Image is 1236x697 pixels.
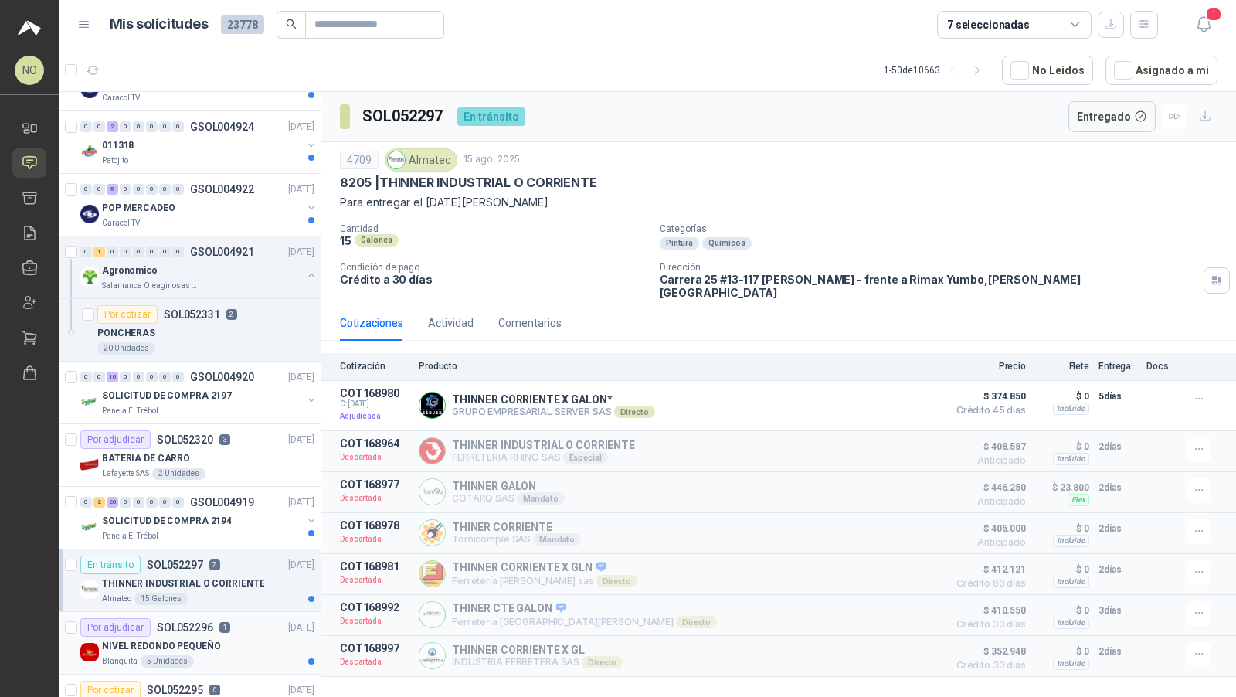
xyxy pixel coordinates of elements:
div: 0 [120,184,131,195]
p: Ferretería [GEOGRAPHIC_DATA][PERSON_NAME] [452,616,717,628]
p: Descartada [340,532,409,547]
p: Precio [949,361,1026,372]
p: 011318 [102,138,134,153]
p: [DATE] [288,620,314,635]
img: Company Logo [80,580,99,599]
div: Incluido [1053,535,1089,547]
p: [DATE] [288,495,314,510]
div: 0 [93,184,105,195]
div: Incluido [1053,576,1089,588]
img: Company Logo [80,393,99,411]
img: Company Logo [80,142,99,161]
p: 15 ago, 2025 [463,152,520,167]
span: $ 408.587 [949,437,1026,456]
div: Galones [355,234,399,246]
p: Categorías [660,223,1230,234]
p: Dirección [660,262,1197,273]
p: Descartada [340,573,409,588]
div: 5 [107,184,118,195]
div: 0 [133,497,144,508]
h3: SOL052297 [362,104,445,128]
a: 0 1 0 0 0 0 0 0 GSOL004921[DATE] Company LogoAgronomicoSalamanca Oleaginosas SAS [80,243,317,292]
div: Comentarios [498,314,562,331]
div: 0 [80,121,92,132]
p: GSOL004922 [190,184,254,195]
p: COT168980 [340,387,409,399]
img: Company Logo [80,518,99,536]
p: Panela El Trébol [102,530,158,542]
p: SOL052296 [157,622,213,633]
div: Incluido [1053,658,1089,670]
p: THINER CTE GALON [452,602,717,616]
div: Directo [676,616,717,628]
div: 0 [133,246,144,257]
div: 0 [93,121,105,132]
p: Blanquita [102,655,138,668]
div: 0 [172,246,184,257]
p: GSOL004921 [190,246,254,257]
div: 0 [120,121,131,132]
span: $ 374.850 [949,387,1026,406]
p: SOL052297 [147,559,203,570]
p: 5 días [1098,387,1137,406]
span: $ 410.550 [949,601,1026,620]
button: No Leídos [1002,56,1093,85]
p: Carrera 25 #13-117 [PERSON_NAME] - frente a Rimax Yumbo , [PERSON_NAME][GEOGRAPHIC_DATA] [660,273,1197,299]
img: Company Logo [419,602,445,627]
p: THINNER GALON [452,480,565,492]
div: Por cotizar [97,305,158,324]
div: Incluido [1053,617,1089,629]
p: THINNER INDUSTRIAL O CORRIENTE [452,439,635,451]
p: PONCHERAS [97,326,155,341]
div: 0 [107,246,118,257]
p: 1 [219,622,230,633]
div: Por adjudicar [80,618,151,637]
span: $ 352.948 [949,642,1026,661]
p: [DATE] [288,433,314,447]
p: $ 0 [1035,437,1089,456]
div: Químicos [702,237,752,250]
p: 2 días [1098,642,1137,661]
div: 0 [146,121,158,132]
div: 1 - 50 de 10663 [884,58,990,83]
span: C: [DATE] [340,399,409,409]
img: Company Logo [80,455,99,474]
p: $ 23.800 [1035,478,1089,497]
p: Entrega [1098,361,1137,372]
p: Docs [1146,361,1177,372]
p: NIVEL REDONDO PEQUEÑO [102,639,220,654]
div: Mandato [517,492,565,505]
div: 0 [133,372,144,382]
p: 8205 | THINNER INDUSTRIAL O CORRIENTE [340,175,597,191]
p: [DATE] [288,120,314,134]
p: Crédito a 30 días [340,273,647,286]
div: Actividad [428,314,474,331]
div: Cotizaciones [340,314,403,331]
span: Anticipado [949,497,1026,506]
p: [DATE] [288,182,314,197]
p: 2 días [1098,478,1137,497]
img: Company Logo [80,267,99,286]
span: Anticipado [949,456,1026,465]
div: 0 [159,184,171,195]
p: [DATE] [288,245,314,260]
p: SOL052331 [164,309,220,320]
span: Crédito 45 días [949,406,1026,415]
span: Crédito 30 días [949,661,1026,670]
p: Caracol TV [102,92,140,104]
p: Cantidad [340,223,647,234]
img: Company Logo [80,643,99,661]
a: 0 0 2 0 0 0 0 0 GSOL004924[DATE] Company Logo011318Patojito [80,117,317,167]
a: 0 0 10 0 0 0 0 0 GSOL004920[DATE] Company LogoSOLICITUD DE COMPRA 2197Panela El Trébol [80,368,317,417]
img: Company Logo [388,151,405,168]
span: $ 405.000 [949,519,1026,538]
p: Para entregar el [DATE][PERSON_NAME] [340,194,1217,211]
span: 1 [1205,7,1222,22]
p: $ 0 [1035,560,1089,579]
div: 0 [80,246,92,257]
div: 0 [146,246,158,257]
a: Por cotizarSOL0523312PONCHERAS20 Unidades [59,299,321,362]
p: $ 0 [1035,519,1089,538]
p: $ 0 [1035,387,1089,406]
p: INDUSTRIA FERRETERA SAS [452,656,623,668]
